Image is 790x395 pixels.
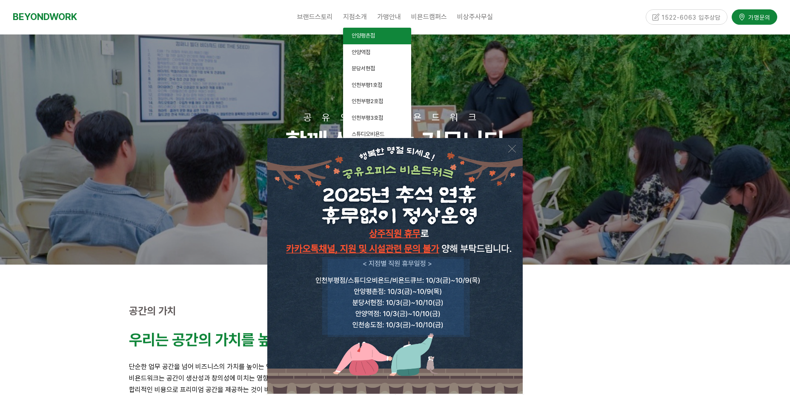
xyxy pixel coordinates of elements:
a: 인천부평3호점 [343,110,411,127]
a: 브랜드스토리 [292,6,338,28]
a: 스튜디오비욘드 [343,126,411,143]
span: 분당서현점 [352,65,375,72]
span: 인천부평3호점 [352,115,383,121]
span: 스튜디오비욘드 [352,131,384,137]
a: 안양평촌점 [343,28,411,44]
span: 비욘드캠퍼스 [411,13,447,21]
a: 비상주사무실 [452,6,498,28]
a: 지점소개 [338,6,372,28]
span: 안양평촌점 [352,32,375,39]
span: 비상주사무실 [457,13,493,21]
span: 인천부평1호점 [352,82,382,88]
a: 비욘드캠퍼스 [406,6,452,28]
a: 인천부평2호점 [343,93,411,110]
p: 비욘드워크는 공간이 생산성과 창의성에 미치는 영향을 잘 알고 있습니다. [129,372,661,384]
strong: 공간의 가치 [129,305,176,317]
a: 가맹안내 [372,6,406,28]
a: 가맹문의 [732,9,777,23]
a: 인천부평1호점 [343,77,411,94]
a: BEYONDWORK [13,9,77,25]
span: 인천부평2호점 [352,98,383,104]
a: 안양역점 [343,44,411,61]
a: 분당서현점 [343,61,411,77]
p: 단순한 업무 공간을 넘어 비즈니스의 가치를 높이는 영감의 공간을 만듭니다. [129,361,661,372]
span: 안양역점 [352,49,370,55]
strong: 우리는 공간의 가치를 높입니다. [129,331,315,349]
span: 가맹안내 [377,13,401,21]
span: 가맹문의 [746,12,770,20]
span: 지점소개 [343,13,367,21]
span: 브랜드스토리 [297,13,333,21]
img: fee4503f82b0d.png [267,138,523,394]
